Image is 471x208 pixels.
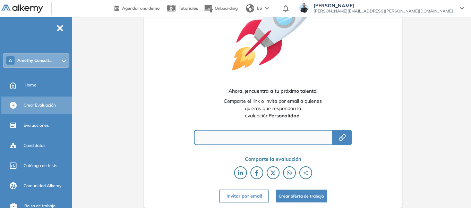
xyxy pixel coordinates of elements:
[1,5,43,13] img: Logo
[204,1,238,16] button: Onboarding
[246,4,254,13] img: world
[24,183,61,189] span: Comunidad Alkemy
[9,58,12,63] span: A
[215,6,238,11] span: Onboarding
[314,8,453,14] span: [PERSON_NAME][EMAIL_ADDRESS][PERSON_NAME][DOMAIN_NAME]
[223,98,323,119] span: Comparte el link o invita por email a quienes quieras que respondan la evaluación .
[265,7,269,10] img: arrow
[276,190,327,202] button: Crear oferta de trabajo
[24,102,56,108] span: Crear Evaluación
[24,122,49,128] span: Evaluaciones
[245,156,301,163] span: Comparte la evaluación
[268,113,300,119] b: Personalidad
[24,142,45,149] span: Candidatos
[24,163,57,169] span: Catálogo de tests
[257,5,262,11] span: ES
[17,58,52,63] span: Amethy Consult...
[114,3,160,12] a: Agendar una demo
[25,82,36,88] span: Home
[219,190,268,202] button: Invitar por email
[179,6,198,11] span: Tutoriales
[314,3,453,8] span: [PERSON_NAME]
[122,6,160,11] span: Agendar una demo
[229,88,317,95] span: Ahora, ¡encuentra a tu próximo talento!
